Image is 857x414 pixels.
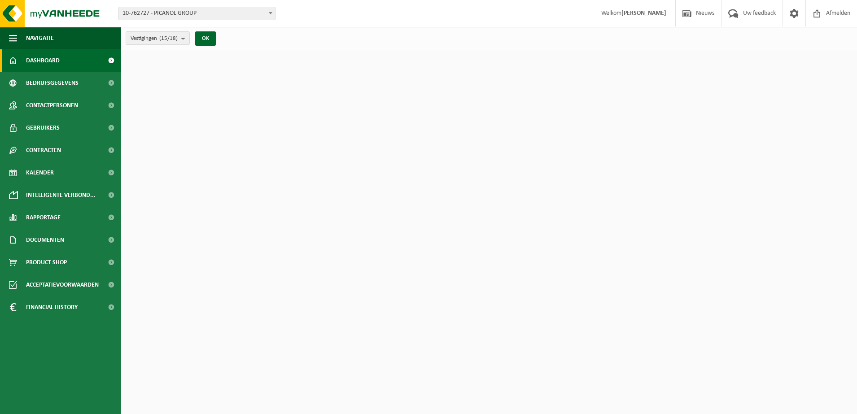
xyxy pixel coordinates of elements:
span: Product Shop [26,251,67,274]
count: (15/18) [159,35,178,41]
span: Kalender [26,161,54,184]
span: Vestigingen [131,32,178,45]
span: Dashboard [26,49,60,72]
span: Contracten [26,139,61,161]
span: Financial History [26,296,78,318]
button: OK [195,31,216,46]
span: Documenten [26,229,64,251]
button: Vestigingen(15/18) [126,31,190,45]
span: Contactpersonen [26,94,78,117]
span: 10-762727 - PICANOL GROUP [118,7,275,20]
span: Gebruikers [26,117,60,139]
span: Rapportage [26,206,61,229]
span: Acceptatievoorwaarden [26,274,99,296]
span: Intelligente verbond... [26,184,96,206]
span: 10-762727 - PICANOL GROUP [119,7,275,20]
strong: [PERSON_NAME] [621,10,666,17]
span: Navigatie [26,27,54,49]
span: Bedrijfsgegevens [26,72,79,94]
